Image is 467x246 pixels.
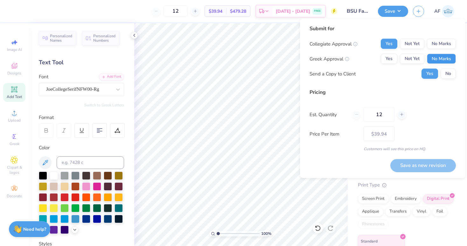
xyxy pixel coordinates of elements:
[310,130,359,137] label: Price Per Item
[361,238,378,244] span: Standard
[441,69,456,79] button: No
[99,73,124,81] div: Add Font
[8,118,21,123] span: Upload
[39,58,124,67] div: Text Tool
[39,73,48,81] label: Font
[314,9,321,13] span: FREE
[10,141,19,146] span: Greek
[378,6,408,17] button: Save
[358,207,383,216] div: Applique
[7,94,22,99] span: Add Text
[442,5,454,18] img: Angel Flores
[39,144,124,151] div: Color
[50,34,73,43] span: Personalized Names
[39,114,125,121] div: Format
[310,55,349,62] div: Greek Approval
[422,69,438,79] button: Yes
[427,54,456,64] button: No Marks
[423,194,454,204] div: Digital Print
[310,111,347,118] label: Est. Quantity
[391,194,421,204] div: Embroidery
[230,8,246,15] span: $479.28
[209,8,222,15] span: $39.94
[381,39,397,49] button: Yes
[310,88,456,96] div: Pricing
[7,71,21,76] span: Designs
[434,5,454,18] a: AF
[276,8,310,15] span: [DATE] - [DATE]
[7,47,22,52] span: Image AI
[310,70,356,77] div: Send a Copy to Client
[93,34,116,43] span: Personalized Numbers
[310,146,456,152] div: Customers will see this price on HQ.
[342,5,373,18] input: Untitled Design
[364,107,394,122] input: – –
[163,5,188,17] input: – –
[310,25,456,32] div: Submit for
[434,8,440,15] span: AF
[427,39,456,49] button: No Marks
[23,226,46,232] strong: Need help?
[358,181,454,189] div: Print Type
[400,39,424,49] button: Not Yet
[413,207,430,216] div: Vinyl
[7,193,22,199] span: Decorate
[400,54,424,64] button: Not Yet
[358,220,389,229] div: Rhinestones
[432,207,447,216] div: Foil
[261,231,271,236] span: 100 %
[84,102,124,108] button: Switch to Greek Letters
[385,207,411,216] div: Transfers
[381,54,397,64] button: Yes
[57,156,124,169] input: e.g. 7428 c
[3,165,25,175] span: Clipart & logos
[358,194,389,204] div: Screen Print
[310,40,358,47] div: Collegiate Approval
